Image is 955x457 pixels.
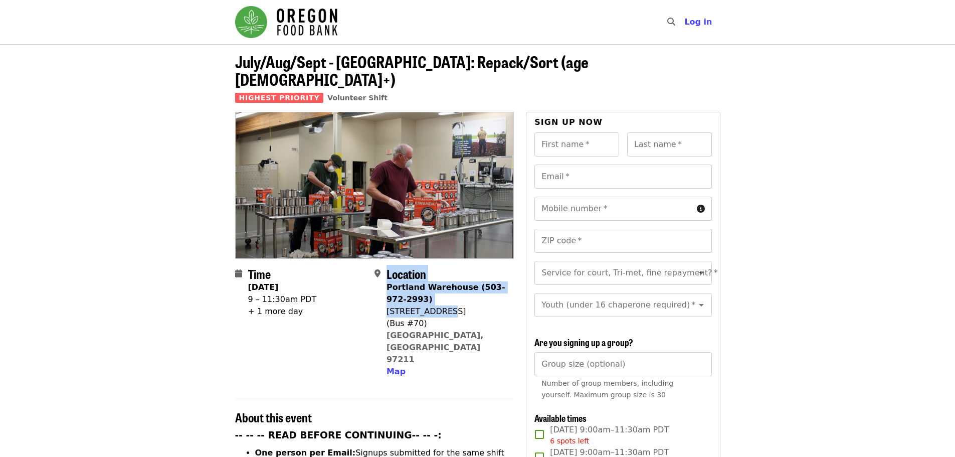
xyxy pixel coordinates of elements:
[534,336,633,349] span: Are you signing up a group?
[697,204,705,214] i: circle-info icon
[387,367,406,376] span: Map
[627,132,712,157] input: Last name
[235,408,312,426] span: About this event
[676,12,720,32] button: Log in
[235,6,337,38] img: Oregon Food Bank - Home
[387,366,406,378] button: Map
[236,112,514,258] img: July/Aug/Sept - Portland: Repack/Sort (age 16+) organized by Oregon Food Bank
[681,10,689,34] input: Search
[248,282,279,292] strong: [DATE]
[327,94,388,102] a: Volunteer Shift
[684,17,712,27] span: Log in
[667,17,675,27] i: search icon
[374,269,380,278] i: map-marker-alt icon
[235,93,324,103] span: Highest Priority
[534,165,711,189] input: Email
[248,265,271,282] span: Time
[694,298,708,312] button: Open
[550,424,669,446] span: [DATE] 9:00am–11:30am PDT
[534,197,692,221] input: Mobile number
[694,266,708,280] button: Open
[235,50,589,91] span: July/Aug/Sept - [GEOGRAPHIC_DATA]: Repack/Sort (age [DEMOGRAPHIC_DATA]+)
[248,293,317,306] div: 9 – 11:30am PDT
[248,306,317,318] div: + 1 more day
[387,282,505,304] strong: Portland Warehouse (503-972-2993)
[534,117,603,127] span: Sign up now
[550,437,589,445] span: 6 spots left
[387,318,506,330] div: (Bus #70)
[235,269,242,278] i: calendar icon
[387,265,426,282] span: Location
[541,379,673,399] span: Number of group members, including yourself. Maximum group size is 30
[534,132,619,157] input: First name
[534,411,587,424] span: Available times
[387,331,484,364] a: [GEOGRAPHIC_DATA], [GEOGRAPHIC_DATA] 97211
[534,229,711,253] input: ZIP code
[235,430,442,440] strong: -- -- -- READ BEFORE CONTINUING-- -- -:
[387,306,506,318] div: [STREET_ADDRESS]
[534,352,711,376] input: [object Object]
